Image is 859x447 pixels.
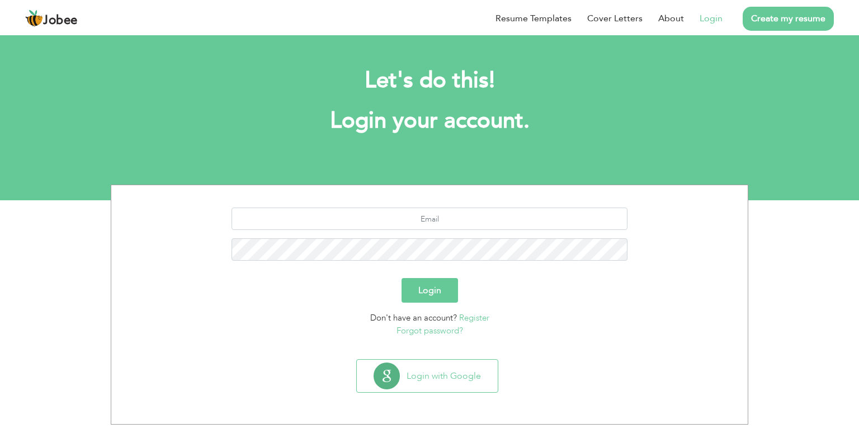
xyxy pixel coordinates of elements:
span: Jobee [43,15,78,27]
a: Resume Templates [495,12,572,25]
a: Forgot password? [397,325,463,336]
button: Login with Google [357,360,498,392]
h1: Login your account. [128,106,731,135]
img: jobee.io [25,10,43,27]
span: Don't have an account? [370,312,457,323]
input: Email [232,208,628,230]
a: Jobee [25,10,78,27]
a: Login [700,12,723,25]
a: Create my resume [743,7,834,31]
button: Login [402,278,458,303]
a: About [658,12,684,25]
h2: Let's do this! [128,66,731,95]
a: Cover Letters [587,12,643,25]
a: Register [459,312,489,323]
